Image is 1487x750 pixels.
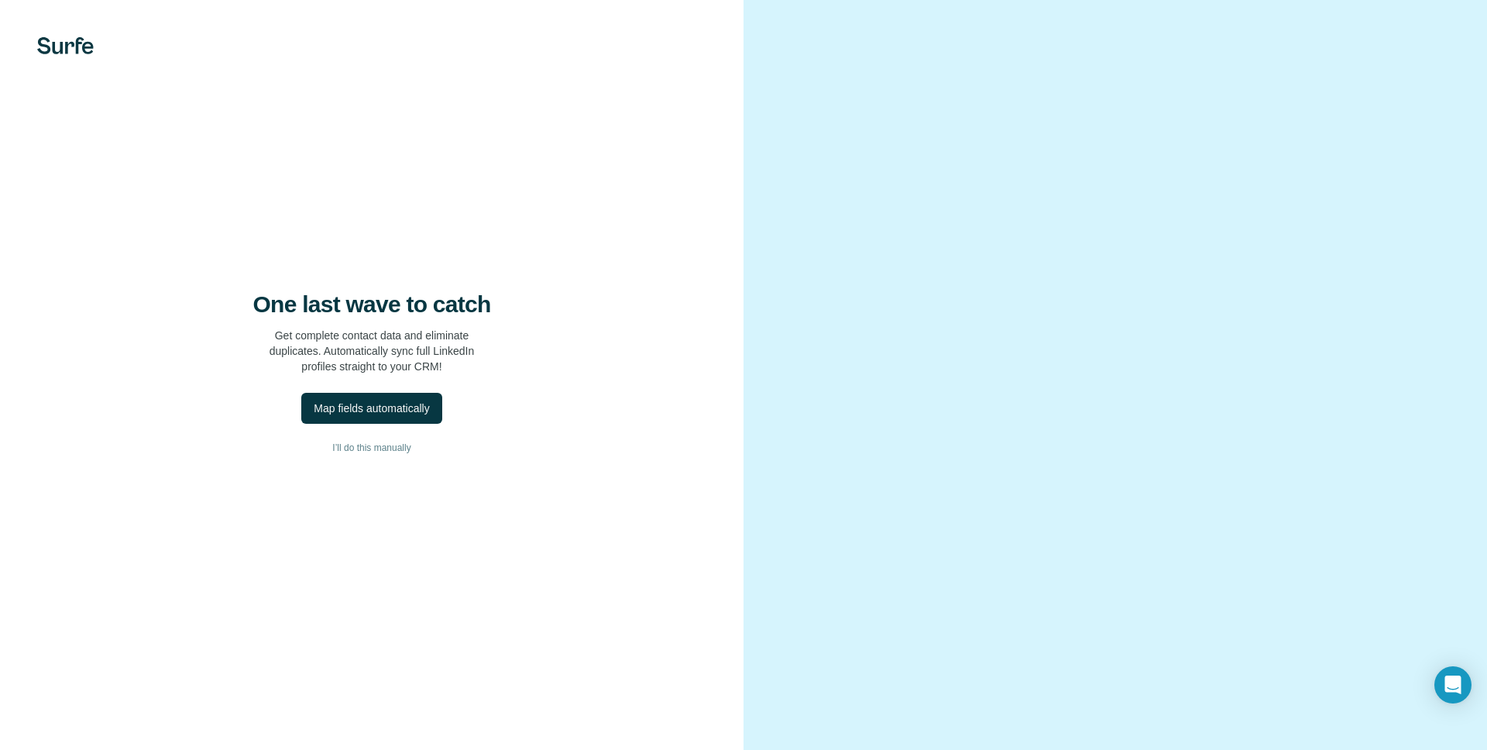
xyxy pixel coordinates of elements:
[37,37,94,54] img: Surfe's logo
[270,328,475,374] p: Get complete contact data and eliminate duplicates. Automatically sync full LinkedIn profiles str...
[314,401,429,416] div: Map fields automatically
[253,291,491,318] h4: One last wave to catch
[31,436,713,459] button: I’ll do this manually
[332,441,410,455] span: I’ll do this manually
[301,393,441,424] button: Map fields automatically
[1434,666,1472,704] div: Open Intercom Messenger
